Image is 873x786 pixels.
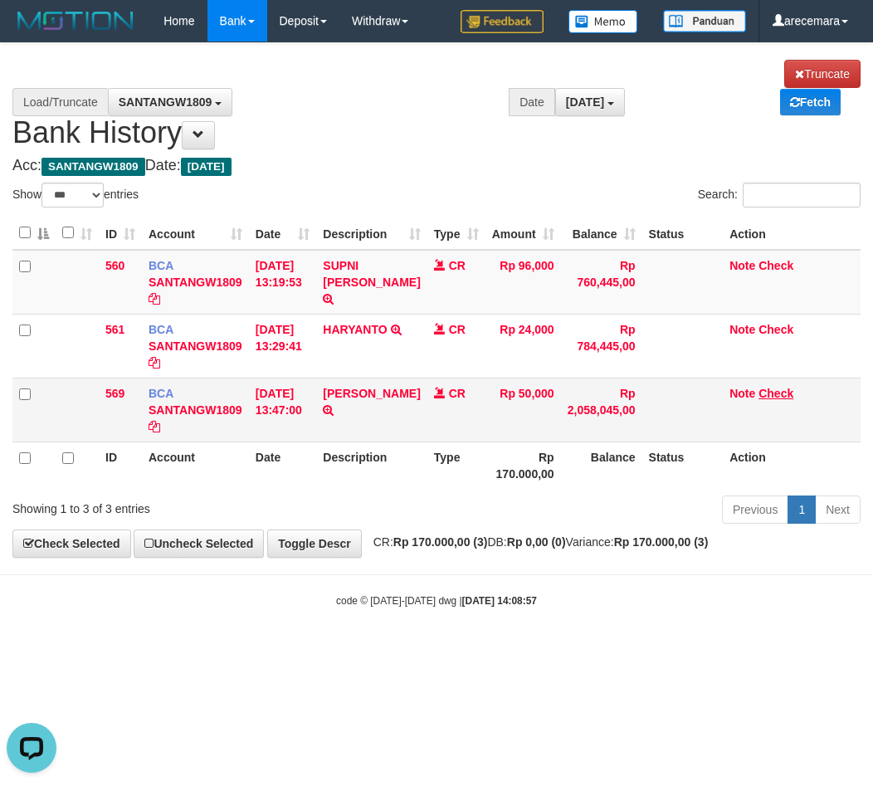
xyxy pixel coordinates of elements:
td: [DATE] 13:19:53 [249,250,317,315]
button: Open LiveChat chat widget [7,7,56,56]
a: Truncate [784,60,861,88]
a: Copy SANTANGW1809 to clipboard [149,292,160,305]
span: CR [449,259,466,272]
th: Action [723,217,861,250]
th: Amount: activate to sort column ascending [485,217,561,250]
th: ID: activate to sort column ascending [99,217,142,250]
span: BCA [149,259,173,272]
td: Rp 784,445,00 [561,314,642,378]
strong: Rp 0,00 (0) [507,535,566,549]
th: Status [642,442,724,489]
th: Description [316,442,427,489]
div: Showing 1 to 3 of 3 entries [12,494,351,517]
select: Showentries [41,183,104,207]
span: 569 [105,387,124,400]
a: Note [729,323,755,336]
th: : activate to sort column ascending [56,217,99,250]
th: Action [723,442,861,489]
a: Check [758,323,793,336]
h1: Bank History [12,60,861,149]
img: Feedback.jpg [461,10,544,33]
td: Rp 760,445,00 [561,250,642,315]
th: Date: activate to sort column ascending [249,217,317,250]
td: Rp 50,000 [485,378,561,442]
strong: Rp 170.000,00 (3) [393,535,488,549]
td: Rp 96,000 [485,250,561,315]
th: Type [427,442,485,489]
span: 561 [105,323,124,336]
a: HARYANTO [323,323,387,336]
th: : activate to sort column descending [12,217,56,250]
a: SANTANGW1809 [149,339,242,353]
a: SANTANGW1809 [149,403,242,417]
button: [DATE] [555,88,625,116]
strong: [DATE] 14:08:57 [462,595,537,607]
a: Check Selected [12,530,131,558]
span: [DATE] [181,158,232,176]
label: Show entries [12,183,139,207]
a: 1 [788,496,816,524]
input: Search: [743,183,861,207]
div: Date [509,88,555,116]
a: [PERSON_NAME] [323,387,420,400]
span: SANTANGW1809 [41,158,145,176]
span: [DATE] [566,95,604,109]
th: ID [99,442,142,489]
span: CR [449,387,466,400]
span: BCA [149,387,173,400]
label: Search: [698,183,861,207]
td: [DATE] 13:29:41 [249,314,317,378]
a: SANTANGW1809 [149,276,242,289]
th: Description: activate to sort column ascending [316,217,427,250]
span: 560 [105,259,124,272]
a: Previous [722,496,788,524]
img: MOTION_logo.png [12,8,139,33]
strong: Rp 170.000,00 (3) [614,535,709,549]
a: Toggle Descr [267,530,362,558]
div: Load/Truncate [12,88,108,116]
h4: Acc: Date: [12,158,861,174]
span: SANTANGW1809 [119,95,212,109]
th: Account: activate to sort column ascending [142,217,249,250]
th: Rp 170.000,00 [485,442,561,489]
span: BCA [149,323,173,336]
img: Button%20Memo.svg [568,10,638,33]
button: SANTANGW1809 [108,88,232,116]
a: Next [815,496,861,524]
img: panduan.png [663,10,746,32]
span: CR [449,323,466,336]
small: code © [DATE]-[DATE] dwg | [336,595,537,607]
td: [DATE] 13:47:00 [249,378,317,442]
a: Fetch [780,89,841,115]
th: Balance: activate to sort column ascending [561,217,642,250]
a: Copy SANTANGW1809 to clipboard [149,420,160,433]
a: Note [729,387,755,400]
a: Copy SANTANGW1809 to clipboard [149,356,160,369]
th: Status [642,217,724,250]
span: CR: DB: Variance: [365,535,709,549]
a: Check [758,387,793,400]
td: Rp 2,058,045,00 [561,378,642,442]
th: Account [142,442,249,489]
a: SUPNI [PERSON_NAME] [323,259,420,289]
th: Balance [561,442,642,489]
td: Rp 24,000 [485,314,561,378]
th: Date [249,442,317,489]
th: Type: activate to sort column ascending [427,217,485,250]
a: Check [758,259,793,272]
a: Note [729,259,755,272]
a: Uncheck Selected [134,530,264,558]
